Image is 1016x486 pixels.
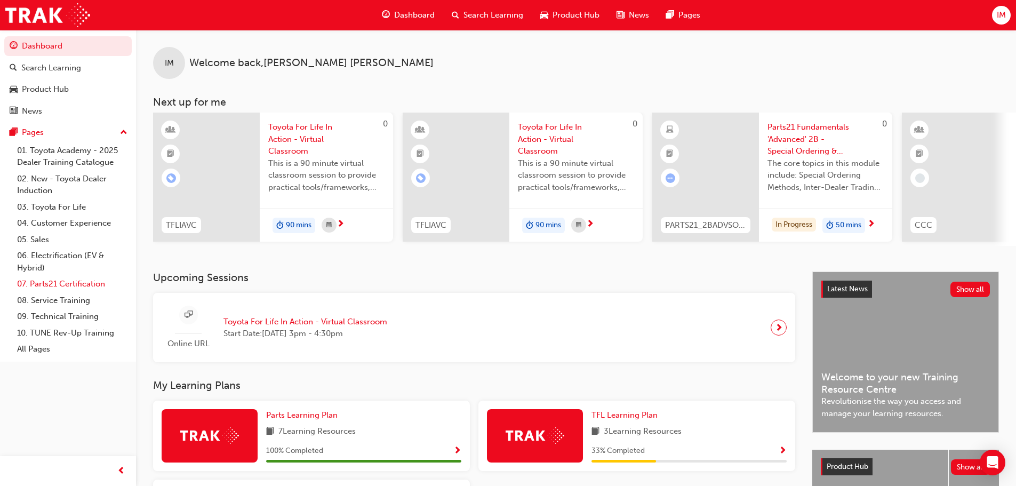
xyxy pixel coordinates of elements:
span: calendar-icon [576,219,581,232]
span: Welcome to your new Training Resource Centre [821,371,990,395]
span: IM [165,57,174,69]
a: 08. Service Training [13,292,132,309]
span: TFLIAVC [415,219,446,232]
span: 0 [882,119,887,129]
div: Open Intercom Messenger [980,450,1005,475]
a: Dashboard [4,36,132,56]
button: IM [992,6,1011,25]
img: Trak [180,427,239,444]
span: This is a 90 minute virtual classroom session to provide practical tools/frameworks, behaviours a... [518,157,634,194]
div: Product Hub [22,83,69,95]
span: learningRecordVerb_ATTEMPT-icon [666,173,675,183]
span: duration-icon [526,219,533,233]
button: Show Progress [779,444,787,458]
span: Show Progress [453,447,461,456]
span: Welcome back , [PERSON_NAME] [PERSON_NAME] [189,57,434,69]
span: car-icon [540,9,548,22]
span: learningResourceType_INSTRUCTOR_LED-icon [417,123,424,137]
span: duration-icon [826,219,834,233]
span: learningRecordVerb_NONE-icon [915,173,925,183]
span: TFL Learning Plan [591,410,658,420]
span: booktick-icon [666,147,674,161]
a: pages-iconPages [658,4,709,26]
a: Latest NewsShow all [821,281,990,298]
span: Pages [678,9,700,21]
span: 100 % Completed [266,445,323,457]
button: Pages [4,123,132,142]
span: 90 mins [286,219,311,232]
span: car-icon [10,85,18,94]
a: 02. New - Toyota Dealer Induction [13,171,132,199]
span: next-icon [586,220,594,229]
span: learningResourceType_ELEARNING-icon [666,123,674,137]
span: learningRecordVerb_ENROLL-icon [416,173,426,183]
span: This is a 90 minute virtual classroom session to provide practical tools/frameworks, behaviours a... [268,157,385,194]
span: calendar-icon [326,219,332,232]
span: pages-icon [666,9,674,22]
a: 10. TUNE Rev-Up Training [13,325,132,341]
span: booktick-icon [417,147,424,161]
span: 50 mins [836,219,861,232]
a: 04. Customer Experience [13,215,132,232]
span: guage-icon [10,42,18,51]
a: 03. Toyota For Life [13,199,132,216]
span: PARTS21_2BADVSO_0522_EL [665,219,746,232]
span: duration-icon [276,219,284,233]
a: 0TFLIAVCToyota For Life In Action - Virtual ClassroomThis is a 90 minute virtual classroom sessio... [403,113,643,242]
span: News [629,9,649,21]
span: up-icon [120,126,127,140]
span: learningResourceType_INSTRUCTOR_LED-icon [167,123,174,137]
div: Pages [22,126,44,139]
span: Latest News [827,284,868,293]
span: news-icon [617,9,625,22]
span: The core topics in this module include: Special Ordering Methods, Inter-Dealer Trading and Introd... [767,157,884,194]
span: book-icon [591,425,599,439]
h3: Upcoming Sessions [153,272,795,284]
span: search-icon [452,9,459,22]
img: Trak [5,3,90,27]
div: News [22,105,42,117]
span: Product Hub [827,462,868,471]
span: sessionType_ONLINE_URL-icon [185,308,193,322]
span: booktick-icon [916,147,923,161]
a: car-iconProduct Hub [532,4,608,26]
span: 0 [633,119,637,129]
a: 05. Sales [13,232,132,248]
span: IM [997,9,1006,21]
span: CCC [915,219,932,232]
span: Dashboard [394,9,435,21]
a: News [4,101,132,121]
div: In Progress [772,218,816,232]
span: Toyota For Life In Action - Virtual Classroom [518,121,634,157]
span: Search Learning [463,9,523,21]
span: booktick-icon [167,147,174,161]
a: 0PARTS21_2BADVSO_0522_ELParts21 Fundamentals 'Advanced' 2B - Special Ordering & HeijunkaThe core ... [652,113,892,242]
a: search-iconSearch Learning [443,4,532,26]
button: Show all [951,459,991,475]
span: 0 [383,119,388,129]
span: Start Date: [DATE] 3pm - 4:30pm [223,328,387,340]
span: prev-icon [117,465,125,478]
a: All Pages [13,341,132,357]
span: learningRecordVerb_ENROLL-icon [166,173,176,183]
span: search-icon [10,63,17,73]
span: Revolutionise the way you access and manage your learning resources. [821,395,990,419]
span: learningResourceType_INSTRUCTOR_LED-icon [916,123,923,137]
button: Show all [950,282,990,297]
span: 90 mins [535,219,561,232]
span: Toyota For Life In Action - Virtual Classroom [268,121,385,157]
span: Parts Learning Plan [266,410,338,420]
span: Product Hub [553,9,599,21]
a: Parts Learning Plan [266,409,342,421]
a: Online URLToyota For Life In Action - Virtual ClassroomStart Date:[DATE] 3pm - 4:30pm [162,301,787,354]
a: Search Learning [4,58,132,78]
a: news-iconNews [608,4,658,26]
img: Trak [506,427,564,444]
a: Product HubShow all [821,458,990,475]
span: next-icon [337,220,345,229]
span: 33 % Completed [591,445,645,457]
span: guage-icon [382,9,390,22]
span: 7 Learning Resources [278,425,356,439]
